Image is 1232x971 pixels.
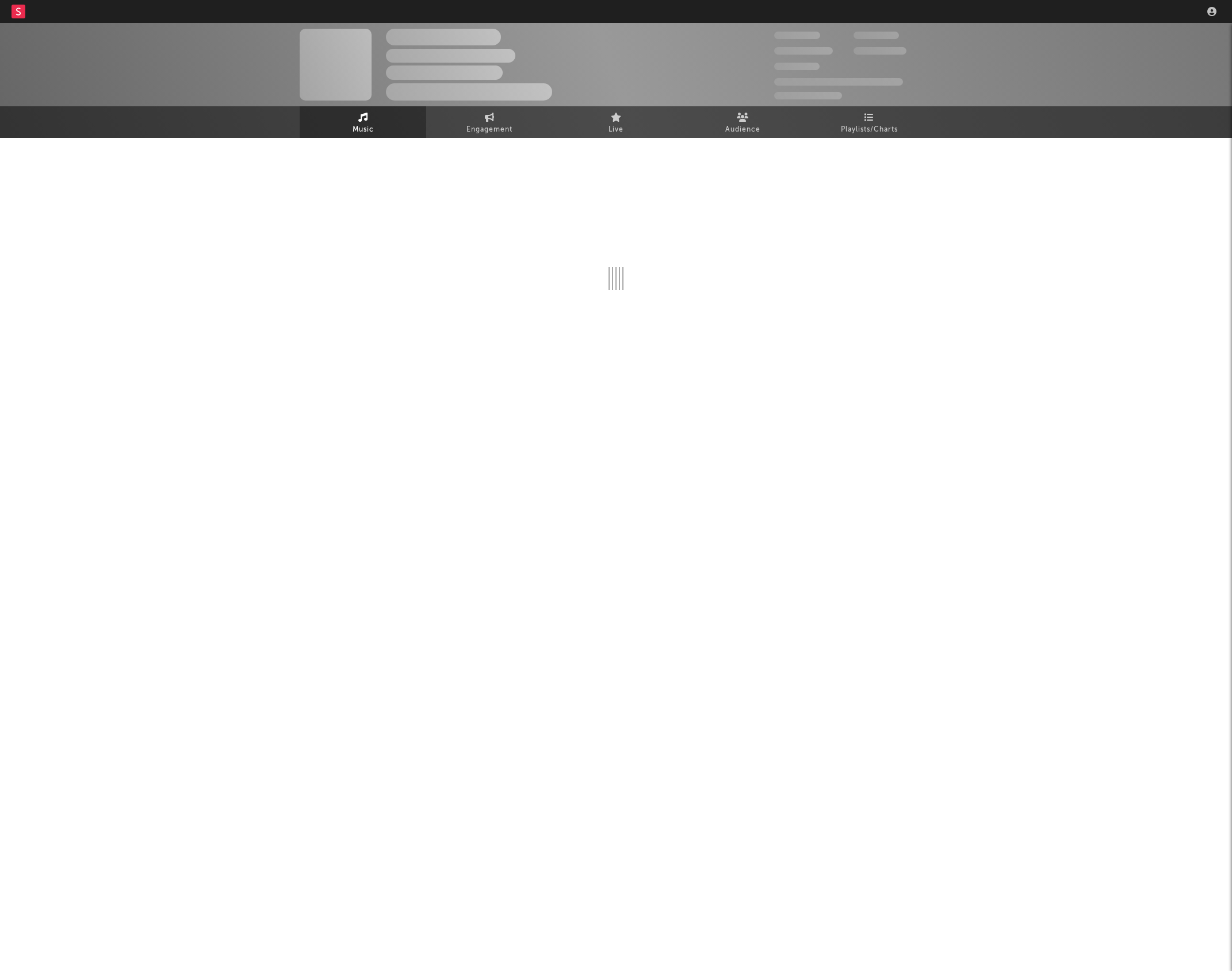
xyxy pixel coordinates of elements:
span: 50,000,000 [774,47,833,55]
span: 1,000,000 [854,47,906,55]
a: Engagement [426,106,553,138]
span: 50,000,000 Monthly Listeners [774,78,903,86]
a: Audience [679,106,806,138]
span: Jump Score: 85.0 [774,92,842,99]
a: Live [553,106,679,138]
span: Music [353,123,374,137]
span: Engagement [466,123,512,137]
span: Playlists/Charts [841,123,898,137]
a: Playlists/Charts [806,106,932,138]
span: Audience [725,123,760,137]
a: Music [300,106,426,138]
span: 300,000 [774,32,820,39]
span: Live [609,123,623,137]
span: 100,000 [774,63,820,70]
span: 100,000 [854,32,899,39]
